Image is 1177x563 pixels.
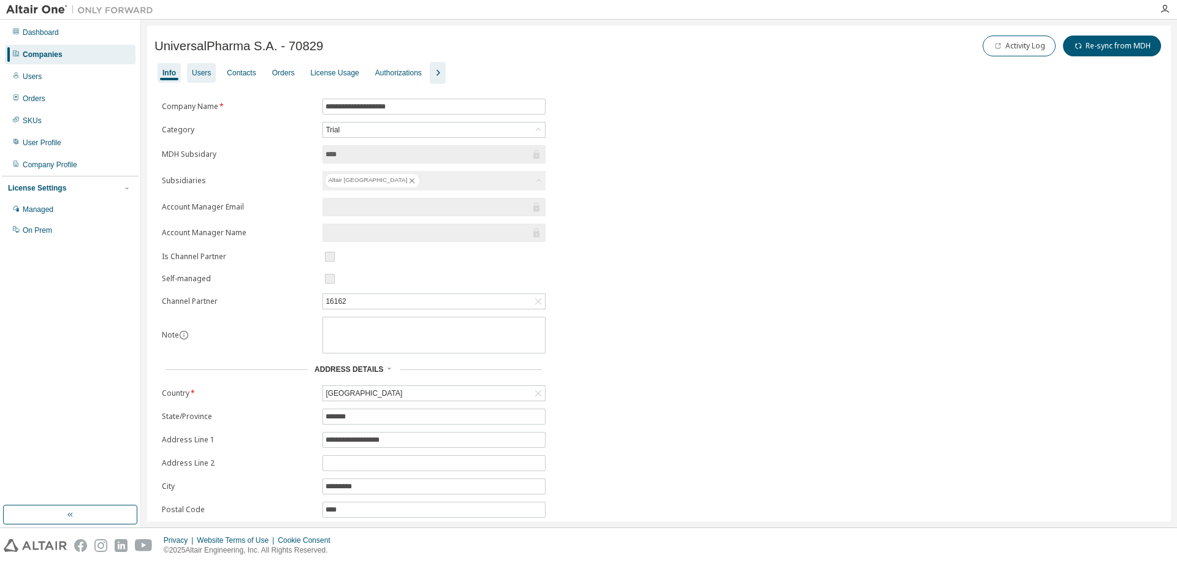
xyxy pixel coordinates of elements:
[23,116,42,126] div: SKUs
[162,274,315,284] label: Self-managed
[162,252,315,262] label: Is Channel Partner
[375,68,422,78] div: Authorizations
[179,330,189,340] button: information
[162,388,315,398] label: Country
[310,68,359,78] div: License Usage
[162,202,315,212] label: Account Manager Email
[135,539,153,552] img: youtube.svg
[23,28,59,37] div: Dashboard
[983,36,1056,56] button: Activity Log
[325,173,420,188] div: Altair [GEOGRAPHIC_DATA]
[162,102,315,111] label: Company Name
[164,535,197,545] div: Privacy
[162,125,315,135] label: Category
[324,123,341,137] div: Trial
[323,294,545,309] div: 16162
[94,539,107,552] img: instagram.svg
[23,160,77,170] div: Company Profile
[162,176,315,186] label: Subsidiaries
[23,72,42,81] div: Users
[162,149,315,159] label: MDH Subsidary
[323,123,545,137] div: Trial
[272,68,295,78] div: Orders
[162,505,315,515] label: Postal Code
[23,94,45,104] div: Orders
[322,171,546,191] div: Altair [GEOGRAPHIC_DATA]
[278,535,337,545] div: Cookie Consent
[324,387,404,400] div: [GEOGRAPHIC_DATA]
[23,50,63,59] div: Companies
[324,295,348,308] div: 16162
[162,412,315,421] label: State/Province
[227,68,256,78] div: Contacts
[162,330,179,340] label: Note
[162,482,315,491] label: City
[115,539,128,552] img: linkedin.svg
[162,458,315,468] label: Address Line 2
[6,4,159,16] img: Altair One
[23,205,53,214] div: Managed
[162,68,176,78] div: Info
[8,183,66,193] div: License Settings
[192,68,211,78] div: Users
[154,39,323,53] span: UniversalPharma S.A. - 70829
[23,138,61,148] div: User Profile
[197,535,278,545] div: Website Terms of Use
[314,365,383,374] span: Address Details
[162,228,315,238] label: Account Manager Name
[162,297,315,306] label: Channel Partner
[164,545,338,556] p: © 2025 Altair Engineering, Inc. All Rights Reserved.
[4,539,67,552] img: altair_logo.svg
[23,225,52,235] div: On Prem
[323,386,545,401] div: [GEOGRAPHIC_DATA]
[74,539,87,552] img: facebook.svg
[1063,36,1161,56] button: Re-sync from MDH
[162,435,315,445] label: Address Line 1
